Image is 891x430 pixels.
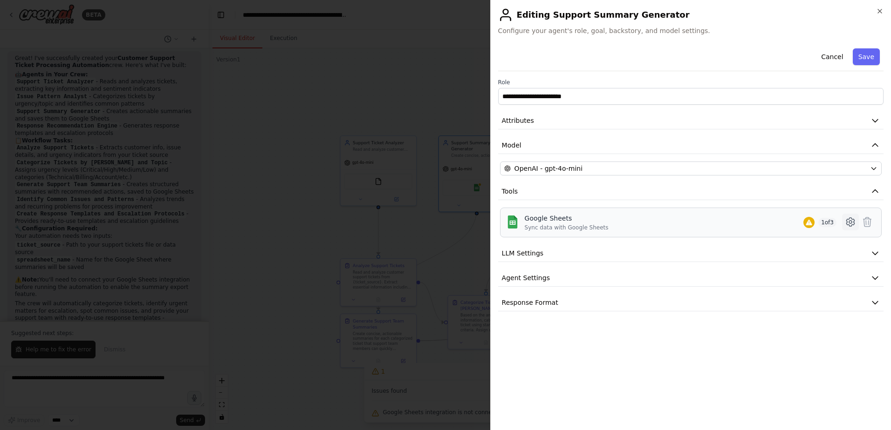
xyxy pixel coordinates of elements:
[525,214,609,223] div: Google Sheets
[859,214,876,230] button: Delete tool
[525,224,609,231] div: Sync data with Google Sheets
[502,298,558,307] span: Response Format
[502,116,534,125] span: Attributes
[818,218,836,227] span: 1 of 3
[502,187,518,196] span: Tools
[853,48,880,65] button: Save
[500,161,882,175] button: OpenAI - gpt-4o-mini
[498,183,884,200] button: Tools
[498,294,884,311] button: Response Format
[498,137,884,154] button: Model
[498,245,884,262] button: LLM Settings
[498,79,884,86] label: Role
[498,112,884,129] button: Attributes
[514,164,583,173] span: OpenAI - gpt-4o-mini
[498,7,884,22] h2: Editing Support Summary Generator
[498,269,884,287] button: Agent Settings
[506,215,519,228] img: Google Sheets
[842,214,859,230] button: Configure tool
[502,249,544,258] span: LLM Settings
[498,26,884,35] span: Configure your agent's role, goal, backstory, and model settings.
[502,141,521,150] span: Model
[502,273,550,282] span: Agent Settings
[816,48,849,65] button: Cancel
